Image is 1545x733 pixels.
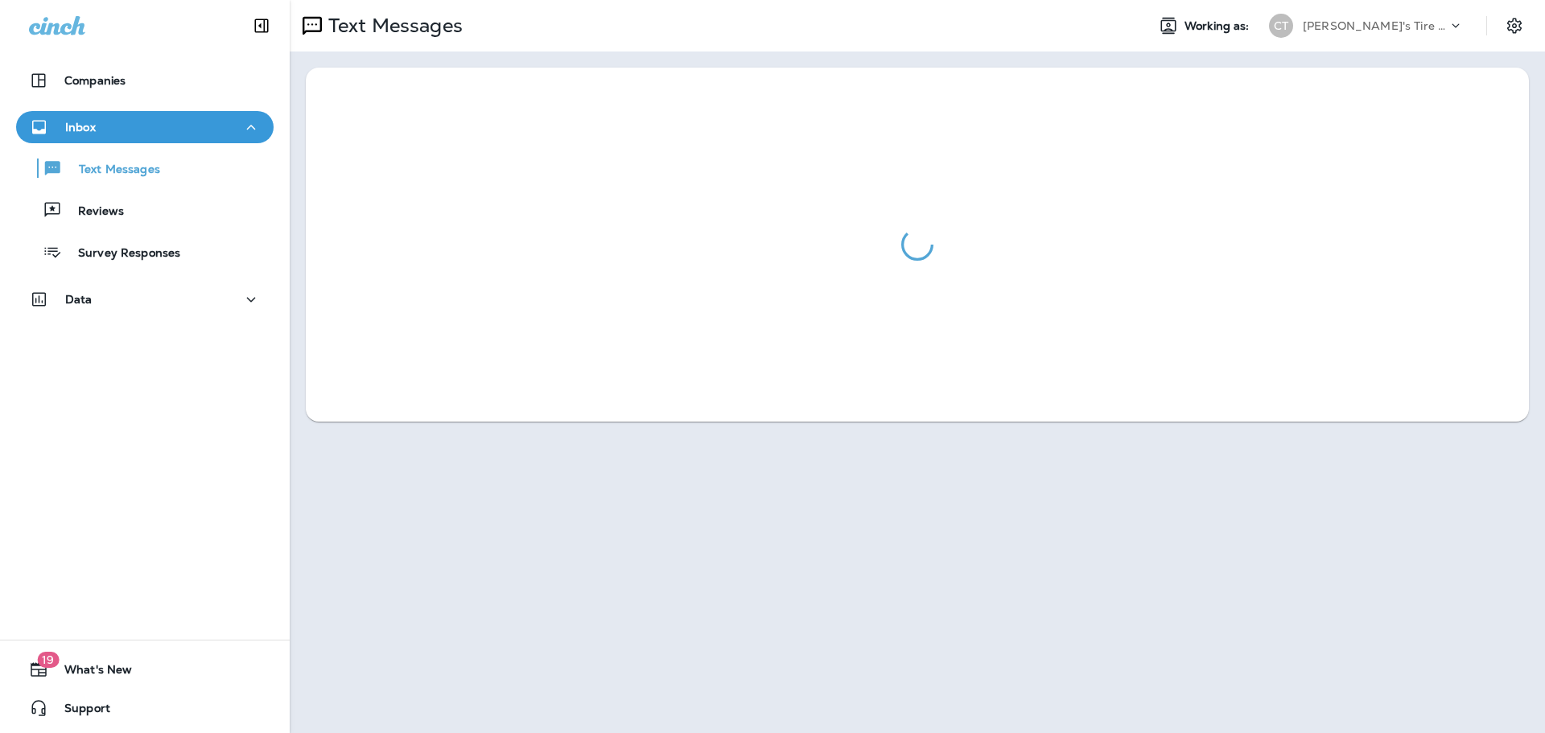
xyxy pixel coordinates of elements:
[16,193,274,227] button: Reviews
[64,74,126,87] p: Companies
[1303,19,1448,32] p: [PERSON_NAME]'s Tire & Auto
[16,64,274,97] button: Companies
[1269,14,1293,38] div: CT
[65,293,93,306] p: Data
[48,663,132,682] span: What's New
[16,111,274,143] button: Inbox
[16,283,274,315] button: Data
[62,204,124,220] p: Reviews
[1500,11,1529,40] button: Settings
[65,121,96,134] p: Inbox
[16,235,274,269] button: Survey Responses
[48,702,110,721] span: Support
[62,246,180,261] p: Survey Responses
[239,10,284,42] button: Collapse Sidebar
[1184,19,1253,33] span: Working as:
[322,14,463,38] p: Text Messages
[16,653,274,686] button: 19What's New
[63,163,160,178] p: Text Messages
[37,652,59,668] span: 19
[16,692,274,724] button: Support
[16,151,274,185] button: Text Messages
